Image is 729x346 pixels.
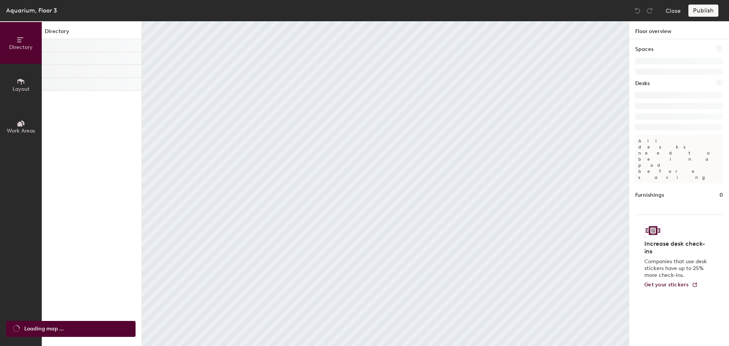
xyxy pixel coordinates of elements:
[646,7,653,14] img: Redo
[644,240,709,255] h4: Increase desk check-ins
[9,44,33,51] span: Directory
[7,128,35,134] span: Work Areas
[666,5,681,17] button: Close
[629,21,729,39] h1: Floor overview
[13,86,30,92] span: Layout
[6,6,57,15] div: Aquarium, Floor 3
[635,135,723,183] p: All desks need to be in a pod before saving
[644,258,709,279] p: Companies that use desk stickers have up to 25% more check-ins.
[635,45,653,54] h1: Spaces
[720,191,723,199] h1: 0
[635,79,650,88] h1: Desks
[24,325,64,333] span: Loading map ...
[142,21,629,346] canvas: Map
[42,27,142,39] h1: Directory
[644,282,698,288] a: Get your stickers
[634,7,641,14] img: Undo
[644,224,662,237] img: Sticker logo
[644,281,689,288] span: Get your stickers
[635,191,664,199] h1: Furnishings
